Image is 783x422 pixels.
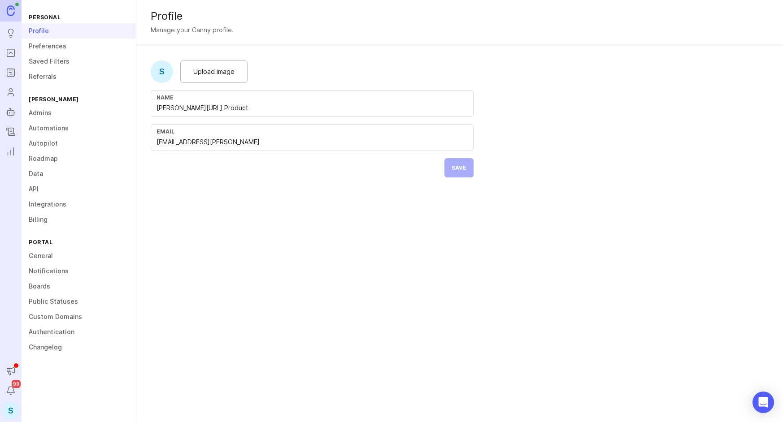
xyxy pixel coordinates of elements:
a: Roadmap [22,151,136,166]
a: Reporting [3,143,19,159]
a: Notifications [22,263,136,279]
div: Name [157,94,468,101]
div: Open Intercom Messenger [753,392,774,413]
a: Users [3,84,19,100]
a: Data [22,166,136,181]
a: Boards [22,279,136,294]
a: Public Statuses [22,294,136,309]
span: Upload image [193,67,235,77]
div: Personal [22,11,136,23]
a: Custom Domains [22,309,136,324]
button: S [3,402,19,418]
a: Admins [22,105,136,121]
a: Changelog [22,340,136,355]
img: Canny Home [7,5,15,16]
a: Preferences [22,39,136,54]
a: Autopilot [3,104,19,120]
a: API [22,181,136,197]
a: General [22,248,136,263]
span: 99 [12,380,21,388]
a: Autopilot [22,136,136,151]
a: Billing [22,212,136,227]
div: Email [157,128,468,135]
button: Notifications [3,383,19,399]
div: Profile [151,11,769,22]
div: Portal [22,236,136,248]
a: Portal [3,45,19,61]
a: Integrations [22,197,136,212]
a: Changelog [3,124,19,140]
button: Announcements [3,363,19,379]
a: Automations [22,121,136,136]
a: Saved Filters [22,54,136,69]
a: Referrals [22,69,136,84]
a: Ideas [3,25,19,41]
div: Manage your Canny profile. [151,25,234,35]
a: Roadmaps [3,65,19,81]
a: Authentication [22,324,136,340]
div: [PERSON_NAME] [22,93,136,105]
div: S [151,60,173,83]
